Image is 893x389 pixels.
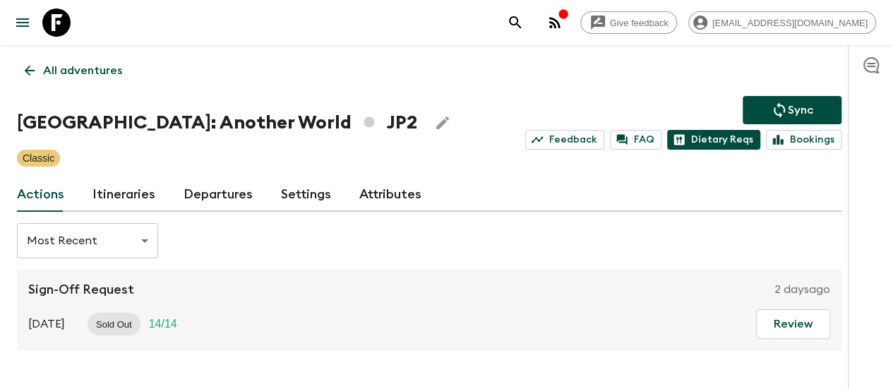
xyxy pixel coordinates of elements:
a: All adventures [17,56,130,85]
a: FAQ [610,130,661,150]
button: Review [756,309,830,339]
a: Give feedback [580,11,677,34]
p: 2 days ago [774,281,830,298]
button: Sync adventure departures to the booking engine [743,96,841,124]
button: menu [8,8,37,37]
div: Most Recent [17,221,158,261]
div: Trip Fill [140,313,186,335]
button: Edit Adventure Title [428,109,457,137]
span: Give feedback [602,18,676,28]
p: Sync [788,102,813,119]
a: Attributes [359,178,421,212]
span: [EMAIL_ADDRESS][DOMAIN_NAME] [705,18,875,28]
h1: [GEOGRAPHIC_DATA]: Another World JP2 [17,109,417,137]
p: 14 / 14 [149,316,177,333]
a: Feedback [525,130,604,150]
button: search adventures [501,8,529,37]
span: Sold Out [88,319,140,330]
p: All adventures [43,62,122,79]
a: Dietary Reqs [667,130,760,150]
a: Actions [17,178,64,212]
a: Bookings [766,130,841,150]
p: Sign-Off Request [28,281,134,298]
p: [DATE] [28,316,65,333]
a: Itineraries [92,178,155,212]
a: Departures [184,178,253,212]
div: [EMAIL_ADDRESS][DOMAIN_NAME] [688,11,876,34]
a: Settings [281,178,331,212]
p: Classic [23,151,54,165]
